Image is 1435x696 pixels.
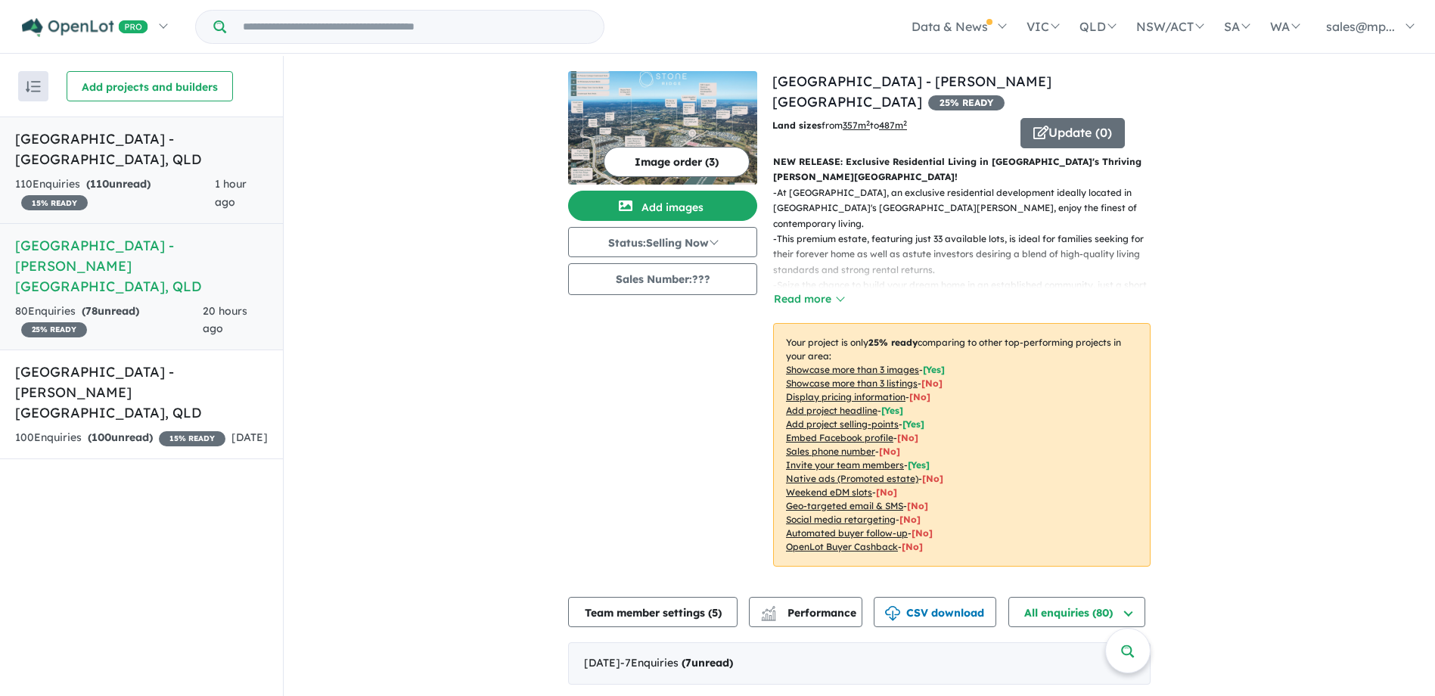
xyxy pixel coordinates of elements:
[772,120,822,131] b: Land sizes
[85,304,98,318] span: 78
[15,129,268,169] h5: [GEOGRAPHIC_DATA] - [GEOGRAPHIC_DATA] , QLD
[604,147,750,177] button: Image order (3)
[786,446,875,457] u: Sales phone number
[899,514,921,525] span: [No]
[773,278,1163,324] p: - Seize the chance to build your dream home in an established community, just a short walk from t...
[866,119,870,127] sup: 2
[928,95,1005,110] span: 25 % READY
[15,429,225,447] div: 100 Enquir ies
[786,405,877,416] u: Add project headline
[922,473,943,484] span: [No]
[22,18,148,37] img: Openlot PRO Logo White
[772,118,1009,133] p: from
[902,541,923,552] span: [No]
[786,473,918,484] u: Native ads (Promoted estate)
[682,656,733,670] strong: ( unread)
[786,459,904,471] u: Invite your team members
[761,611,776,620] img: bar-chart.svg
[15,362,268,423] h5: [GEOGRAPHIC_DATA] - [PERSON_NAME][GEOGRAPHIC_DATA] , QLD
[786,364,919,375] u: Showcase more than 3 images
[86,177,151,191] strong: ( unread)
[763,606,856,620] span: Performance
[762,606,775,614] img: line-chart.svg
[923,364,945,375] span: [ Yes ]
[21,195,88,210] span: 15 % READY
[203,304,247,336] span: 20 hours ago
[92,430,111,444] span: 100
[620,656,733,670] span: - 7 Enquir ies
[874,597,996,627] button: CSV download
[773,185,1163,231] p: - At [GEOGRAPHIC_DATA], an exclusive residential development ideally located in [GEOGRAPHIC_DATA]...
[876,486,897,498] span: [No]
[908,459,930,471] span: [ Yes ]
[67,71,233,101] button: Add projects and builders
[88,430,153,444] strong: ( unread)
[568,642,1151,685] div: [DATE]
[786,418,899,430] u: Add project selling-points
[568,71,757,185] img: Stone Ridge Estate - Logan Reserve
[231,430,268,444] span: [DATE]
[907,500,928,511] span: [No]
[879,446,900,457] span: [ No ]
[21,322,87,337] span: 25 % READY
[1008,597,1145,627] button: All enquiries (80)
[870,120,907,131] span: to
[773,154,1151,185] p: NEW RELEASE: Exclusive Residential Living in [GEOGRAPHIC_DATA]'s Thriving [PERSON_NAME][GEOGRAPHI...
[82,304,139,318] strong: ( unread)
[786,391,905,402] u: Display pricing information
[568,191,757,221] button: Add images
[786,486,872,498] u: Weekend eDM slots
[773,323,1151,567] p: Your project is only comparing to other top-performing projects in your area: - - - - - - - - - -...
[786,527,908,539] u: Automated buyer follow-up
[786,514,896,525] u: Social media retargeting
[15,235,268,297] h5: [GEOGRAPHIC_DATA] - [PERSON_NAME][GEOGRAPHIC_DATA] , QLD
[712,606,718,620] span: 5
[885,606,900,621] img: download icon
[786,500,903,511] u: Geo-targeted email & SMS
[685,656,691,670] span: 7
[568,263,757,295] button: Sales Number:???
[903,119,907,127] sup: 2
[843,120,870,131] u: 357 m
[921,378,943,389] span: [ No ]
[159,431,225,446] span: 15 % READY
[773,231,1163,278] p: - This premium estate, featuring just 33 available lots, is ideal for families seeking for their ...
[568,227,757,257] button: Status:Selling Now
[26,81,41,92] img: sort.svg
[897,432,918,443] span: [ No ]
[868,337,918,348] b: 25 % ready
[912,527,933,539] span: [No]
[15,303,203,339] div: 80 Enquir ies
[1326,19,1395,34] span: sales@mp...
[786,432,893,443] u: Embed Facebook profile
[15,176,215,212] div: 110 Enquir ies
[786,541,898,552] u: OpenLot Buyer Cashback
[772,73,1051,110] a: [GEOGRAPHIC_DATA] - [PERSON_NAME][GEOGRAPHIC_DATA]
[879,120,907,131] u: 487 m
[881,405,903,416] span: [ Yes ]
[215,177,247,209] span: 1 hour ago
[749,597,862,627] button: Performance
[229,11,601,43] input: Try estate name, suburb, builder or developer
[568,597,738,627] button: Team member settings (5)
[902,418,924,430] span: [ Yes ]
[1020,118,1125,148] button: Update (0)
[773,291,844,308] button: Read more
[909,391,930,402] span: [ No ]
[786,378,918,389] u: Showcase more than 3 listings
[90,177,109,191] span: 110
